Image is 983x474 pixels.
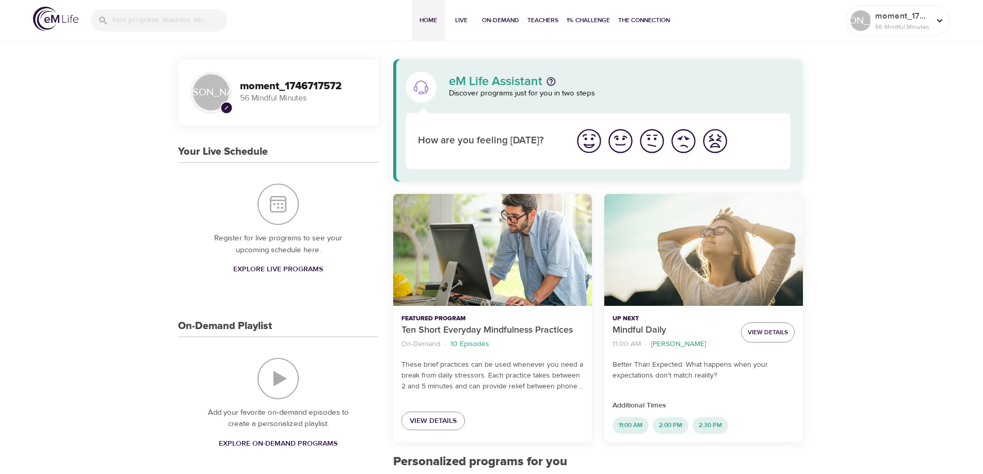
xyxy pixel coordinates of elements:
li: · [645,337,647,351]
span: Home [416,15,441,26]
img: eM Life Assistant [413,79,429,95]
button: I'm feeling good [605,125,636,157]
div: 2:30 PM [692,417,728,434]
p: Better Than Expected: What happens when your expectations don't match reality? [613,359,795,381]
span: 11:00 AM [613,421,649,430]
img: great [575,127,603,155]
button: I'm feeling great [573,125,605,157]
div: 2:00 PM [653,417,688,434]
p: Additional Times [613,400,795,411]
img: bad [669,127,698,155]
span: 1% Challenge [567,15,610,26]
p: Add your favorite on-demand episodes to create a personalized playlist. [199,407,358,430]
nav: breadcrumb [613,337,733,351]
img: good [606,127,635,155]
button: I'm feeling bad [668,125,699,157]
h3: moment_1746717572 [240,80,366,92]
button: I'm feeling worst [699,125,731,157]
button: Mindful Daily [604,194,803,306]
li: · [444,337,446,351]
span: 2:30 PM [692,421,728,430]
h3: On-Demand Playlist [178,320,272,332]
p: 56 Mindful Minutes [240,92,366,104]
a: Explore Live Programs [229,260,327,279]
div: [PERSON_NAME] [190,72,232,113]
img: worst [701,127,729,155]
span: Explore Live Programs [233,263,323,276]
img: On-Demand Playlist [257,358,299,399]
p: Featured Program [401,314,584,323]
button: Ten Short Everyday Mindfulness Practices [393,194,592,306]
span: Explore On-Demand Programs [219,437,337,450]
p: These brief practices can be used whenever you need a break from daily stressors. Each practice t... [401,359,584,392]
a: Explore On-Demand Programs [215,434,342,453]
span: Live [449,15,474,26]
input: Find programs, teachers, etc... [112,9,227,31]
p: Discover programs just for you in two steps [449,88,791,100]
img: logo [33,7,78,31]
span: 2:00 PM [653,421,688,430]
p: Up Next [613,314,733,323]
span: View Details [748,327,788,338]
button: I'm feeling ok [636,125,668,157]
span: The Connection [618,15,670,26]
h2: Personalized programs for you [393,454,803,469]
p: 11:00 AM [613,339,641,350]
p: 10 Episodes [450,339,489,350]
p: 56 Mindful Minutes [875,22,930,31]
p: moment_1746717572 [875,10,930,22]
a: View Details [401,412,465,431]
p: On-Demand [401,339,440,350]
h3: Your Live Schedule [178,146,268,158]
nav: breadcrumb [401,337,584,351]
p: How are you feeling [DATE]? [418,134,561,149]
img: ok [638,127,666,155]
div: [PERSON_NAME] [850,10,871,31]
button: View Details [741,322,795,342]
p: Register for live programs to see your upcoming schedule here. [199,233,358,256]
span: Teachers [527,15,558,26]
p: Mindful Daily [613,323,733,337]
p: Ten Short Everyday Mindfulness Practices [401,323,584,337]
div: 11:00 AM [613,417,649,434]
img: Your Live Schedule [257,184,299,225]
p: eM Life Assistant [449,75,542,88]
span: View Details [410,415,457,428]
p: [PERSON_NAME] [651,339,706,350]
span: On-Demand [482,15,519,26]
